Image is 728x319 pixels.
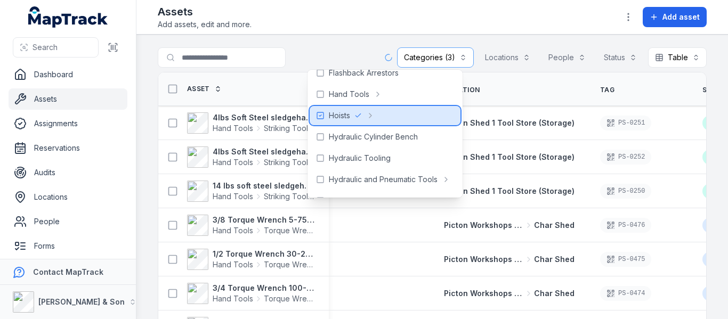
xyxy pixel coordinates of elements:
[264,225,316,236] span: Torque Wrench
[444,288,575,299] a: Picton Workshops & BaysChar Shed
[213,283,316,293] strong: 3/4 Torque Wrench 100-600 ft/lbs 4576
[329,132,418,142] span: Hydraulic Cylinder Bench
[158,19,252,30] span: Add assets, edit and more.
[329,174,438,185] span: Hydraulic and Pneumatic Tools
[329,89,369,100] span: Hand Tools
[444,186,575,195] span: Picton Shed 1 Tool Store (Storage)
[643,7,707,27] button: Add asset
[264,157,316,168] span: Striking Tools / Hammers
[9,64,127,85] a: Dashboard
[329,153,391,163] span: Hydraulic Tooling
[213,215,316,225] strong: 3/8 Torque Wrench 5-75 ft/lbs 4582
[187,215,316,236] a: 3/8 Torque Wrench 5-75 ft/lbs 4582Hand ToolsTorque Wrench
[187,112,316,134] a: 4lbs Soft Steel sledgehammerHand ToolsStriking Tools / Hammers
[329,68,399,78] span: Flashback Arrestors
[187,181,316,202] a: 14 lbs soft steel sledgehammerHand ToolsStriking Tools / Hammers
[9,113,127,134] a: Assignments
[213,157,253,168] span: Hand Tools
[213,181,316,191] strong: 14 lbs soft steel sledgehammer
[9,137,127,159] a: Reservations
[600,86,614,94] span: Tag
[534,288,575,299] span: Char Shed
[158,4,252,19] h2: Assets
[213,293,253,304] span: Hand Tools
[534,254,575,265] span: Char Shed
[444,186,575,197] a: Picton Shed 1 Tool Store (Storage)
[264,191,316,202] span: Striking Tools / Hammers
[600,184,651,199] div: PS-0250
[597,47,644,68] button: Status
[600,150,651,165] div: PS-0252
[397,47,474,68] button: Categories (3)
[444,254,523,265] span: Picton Workshops & Bays
[213,123,253,134] span: Hand Tools
[213,259,253,270] span: Hand Tools
[444,152,575,161] span: Picton Shed 1 Tool Store (Storage)
[329,110,350,121] span: Hoists
[9,88,127,110] a: Assets
[187,85,210,93] span: Asset
[213,146,316,157] strong: 4lbs Soft Steel sledgehammer
[9,162,127,183] a: Audits
[541,47,593,68] button: People
[213,225,253,236] span: Hand Tools
[444,220,523,231] span: Picton Workshops & Bays
[264,293,316,304] span: Torque Wrench
[444,118,575,127] span: Picton Shed 1 Tool Store (Storage)
[662,12,700,22] span: Add asset
[600,218,651,233] div: PS-0476
[264,123,316,134] span: Striking Tools / Hammers
[648,47,707,68] button: Table
[264,259,316,270] span: Torque Wrench
[600,286,651,301] div: PS-0474
[213,191,253,202] span: Hand Tools
[600,252,651,267] div: PS-0475
[213,112,316,123] strong: 4lbs Soft Steel sledgehammer
[187,85,222,93] a: Asset
[13,37,99,58] button: Search
[444,118,575,128] a: Picton Shed 1 Tool Store (Storage)
[444,220,575,231] a: Picton Workshops & BaysChar Shed
[600,116,651,130] div: PS-0251
[38,297,125,306] strong: [PERSON_NAME] & Son
[9,186,127,208] a: Locations
[187,146,316,168] a: 4lbs Soft Steel sledgehammerHand ToolsStriking Tools / Hammers
[28,6,108,28] a: MapTrack
[444,288,523,299] span: Picton Workshops & Bays
[329,195,375,206] span: Ice Machines
[187,283,316,304] a: 3/4 Torque Wrench 100-600 ft/lbs 4576Hand ToolsTorque Wrench
[9,235,127,257] a: Forms
[444,254,575,265] a: Picton Workshops & BaysChar Shed
[33,267,103,276] strong: Contact MapTrack
[9,211,127,232] a: People
[444,152,575,162] a: Picton Shed 1 Tool Store (Storage)
[478,47,537,68] button: Locations
[33,42,58,53] span: Search
[534,220,575,231] span: Char Shed
[187,249,316,270] a: 1/2 Torque Wrench 30-250 ft/lbs 4578Hand ToolsTorque Wrench
[213,249,316,259] strong: 1/2 Torque Wrench 30-250 ft/lbs 4578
